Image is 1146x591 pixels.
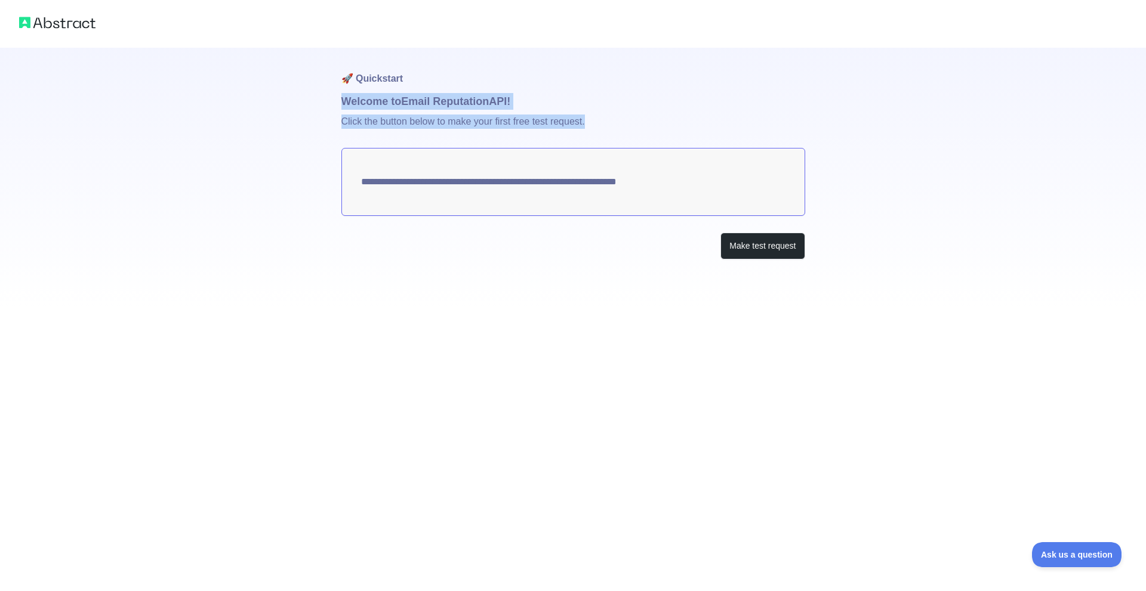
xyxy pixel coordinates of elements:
button: Make test request [720,233,805,259]
iframe: Toggle Customer Support [1032,542,1122,567]
img: Abstract logo [19,14,95,31]
h1: 🚀 Quickstart [341,48,805,93]
h1: Welcome to Email Reputation API! [341,93,805,110]
p: Click the button below to make your first free test request. [341,110,805,148]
